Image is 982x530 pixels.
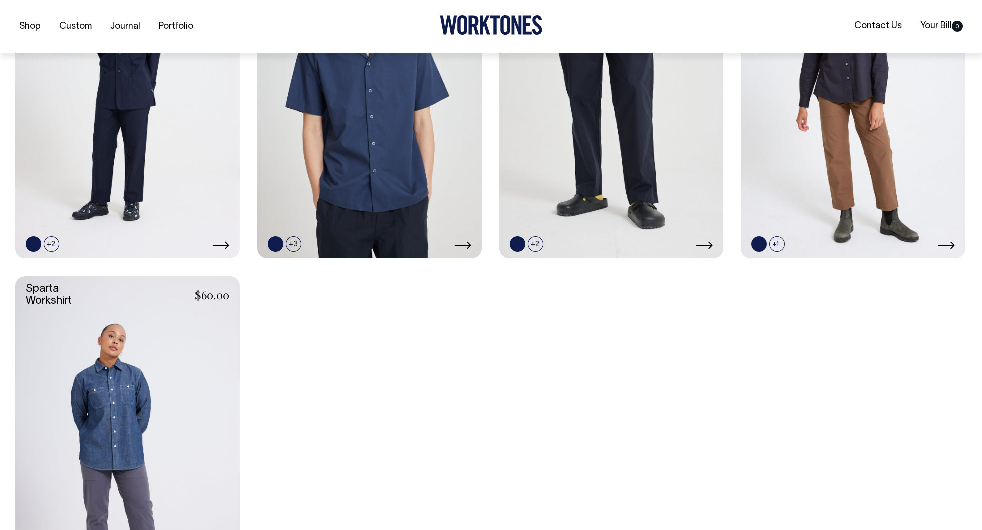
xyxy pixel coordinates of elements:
span: +2 [44,236,59,252]
span: 0 [952,21,963,32]
a: Shop [15,18,45,35]
span: +2 [528,236,543,252]
a: Your Bill0 [916,18,967,34]
a: Journal [106,18,144,35]
a: Portfolio [155,18,198,35]
a: Contact Us [850,18,906,34]
span: +1 [769,236,785,252]
a: Custom [55,18,96,35]
span: +3 [286,236,301,252]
